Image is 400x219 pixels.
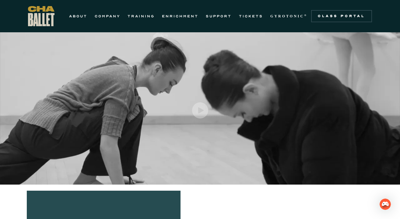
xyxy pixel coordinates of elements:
[95,12,120,20] a: COMPANY
[28,6,54,26] a: home
[162,12,198,20] a: ENRICHMENT
[311,10,372,22] a: Class Portal
[239,12,263,20] a: TICKETS
[128,12,155,20] a: TRAINING
[315,14,368,19] div: Class Portal
[69,12,87,20] a: ABOUT
[270,14,304,18] strong: GYROTONIC
[270,12,307,20] a: GYROTONIC®
[304,14,307,17] sup: ®
[206,12,232,20] a: SUPPORT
